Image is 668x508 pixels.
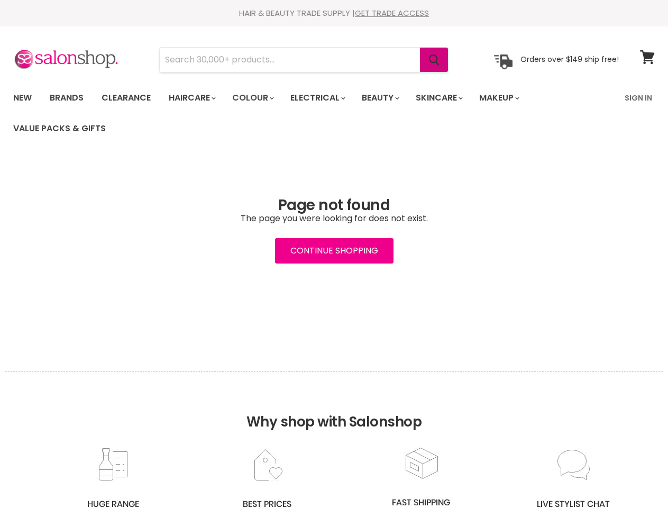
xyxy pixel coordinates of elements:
a: Skincare [408,87,469,109]
h2: Why shop with Salonshop [5,371,663,446]
a: Sign In [618,87,658,109]
a: Value Packs & Gifts [5,117,114,140]
a: Clearance [94,87,159,109]
p: The page you were looking for does not exist. [13,214,655,223]
a: GET TRADE ACCESS [355,7,429,19]
h1: Page not found [13,197,655,214]
ul: Main menu [5,83,618,144]
button: Search [420,48,448,72]
a: Colour [224,87,280,109]
input: Search [160,48,420,72]
a: Electrical [282,87,352,109]
a: New [5,87,40,109]
form: Product [159,47,449,72]
a: Makeup [471,87,526,109]
a: Haircare [161,87,222,109]
a: Continue Shopping [275,238,394,264]
p: Orders over $149 ship free! [520,55,619,64]
a: Beauty [354,87,406,109]
a: Brands [42,87,91,109]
